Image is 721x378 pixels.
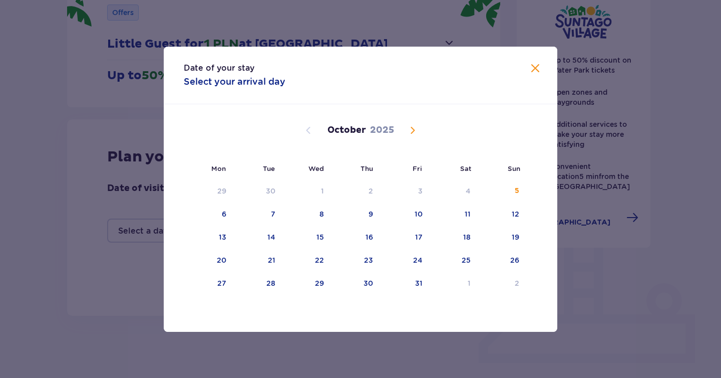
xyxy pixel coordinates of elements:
[327,124,366,136] p: October
[331,180,381,203] td: Date not available. Thursday, October 2, 2025
[465,209,471,219] div: 11
[430,273,478,295] td: 1
[515,186,519,196] div: 5
[267,232,275,242] div: 14
[380,204,430,226] td: 10
[430,250,478,272] td: 25
[512,232,519,242] div: 19
[316,232,324,242] div: 15
[219,232,226,242] div: 13
[331,227,381,249] td: 16
[380,180,430,203] td: Date not available. Friday, October 3, 2025
[478,204,526,226] td: 12
[413,255,423,265] div: 24
[217,278,226,288] div: 27
[233,204,283,226] td: 7
[463,232,471,242] div: 18
[413,164,422,172] small: Fri
[331,250,381,272] td: 23
[315,255,324,265] div: 22
[462,255,471,265] div: 25
[217,186,226,196] div: 29
[233,273,283,295] td: 28
[364,278,373,288] div: 30
[184,227,233,249] td: 13
[331,273,381,295] td: 30
[360,164,373,172] small: Thu
[282,180,331,203] td: Date not available. Wednesday, October 1, 2025
[478,180,526,203] td: 5
[321,186,324,196] div: 1
[478,250,526,272] td: 26
[369,209,373,219] div: 9
[366,232,373,242] div: 16
[211,164,226,172] small: Mon
[184,204,233,226] td: 6
[430,227,478,249] td: 18
[184,76,285,88] p: Select your arrival day
[364,255,373,265] div: 23
[217,255,226,265] div: 20
[407,124,419,136] button: Next month
[233,250,283,272] td: 21
[263,164,275,172] small: Tue
[380,227,430,249] td: 17
[370,124,394,136] p: 2025
[460,164,471,172] small: Sat
[266,186,275,196] div: 30
[515,278,519,288] div: 2
[380,273,430,295] td: 31
[468,278,471,288] div: 1
[319,209,324,219] div: 8
[233,227,283,249] td: 14
[466,186,471,196] div: 4
[233,180,283,203] td: Date not available. Tuesday, September 30, 2025
[418,186,423,196] div: 3
[369,186,373,196] div: 2
[415,209,423,219] div: 10
[529,63,541,75] button: Close
[268,255,275,265] div: 21
[271,209,275,219] div: 7
[184,273,233,295] td: 27
[380,250,430,272] td: 24
[184,180,233,203] td: Date not available. Monday, September 29, 2025
[315,278,324,288] div: 29
[222,209,226,219] div: 6
[430,204,478,226] td: 11
[308,164,324,172] small: Wed
[184,63,254,74] p: Date of your stay
[510,255,519,265] div: 26
[415,278,423,288] div: 31
[478,273,526,295] td: 2
[184,250,233,272] td: 20
[430,180,478,203] td: Date not available. Saturday, October 4, 2025
[508,164,520,172] small: Sun
[331,204,381,226] td: 9
[282,250,331,272] td: 22
[282,227,331,249] td: 15
[282,273,331,295] td: 29
[512,209,519,219] div: 12
[302,124,314,136] button: Previous month
[415,232,423,242] div: 17
[282,204,331,226] td: 8
[478,227,526,249] td: 19
[266,278,275,288] div: 28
